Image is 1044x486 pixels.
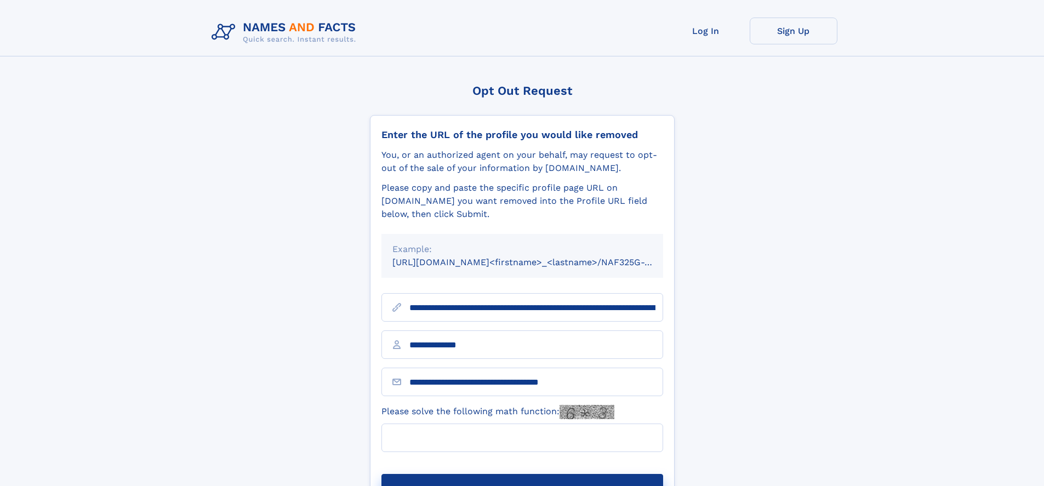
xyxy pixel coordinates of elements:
[381,405,614,419] label: Please solve the following math function:
[207,18,365,47] img: Logo Names and Facts
[392,257,684,267] small: [URL][DOMAIN_NAME]<firstname>_<lastname>/NAF325G-xxxxxxxx
[381,181,663,221] div: Please copy and paste the specific profile page URL on [DOMAIN_NAME] you want removed into the Pr...
[381,129,663,141] div: Enter the URL of the profile you would like removed
[392,243,652,256] div: Example:
[381,148,663,175] div: You, or an authorized agent on your behalf, may request to opt-out of the sale of your informatio...
[662,18,750,44] a: Log In
[370,84,675,98] div: Opt Out Request
[750,18,837,44] a: Sign Up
